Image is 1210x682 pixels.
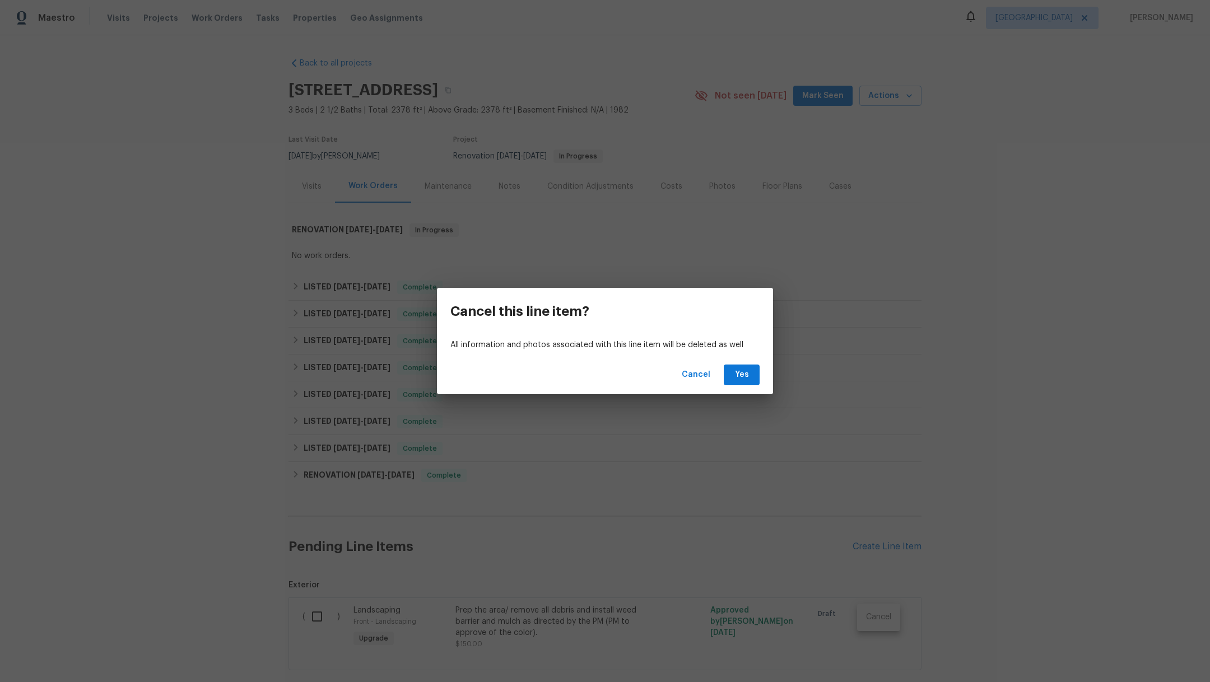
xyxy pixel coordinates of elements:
button: Cancel [677,365,715,385]
button: Yes [724,365,760,385]
span: Cancel [682,368,710,382]
h3: Cancel this line item? [450,303,589,319]
span: Yes [733,368,751,382]
p: All information and photos associated with this line item will be deleted as well [450,339,760,351]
